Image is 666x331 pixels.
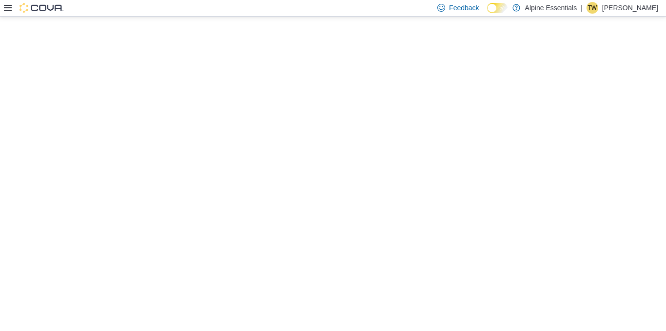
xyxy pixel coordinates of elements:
[525,2,577,14] p: Alpine Essentials
[581,2,583,14] p: |
[588,2,597,14] span: TW
[20,3,63,13] img: Cova
[487,3,508,13] input: Dark Mode
[449,3,479,13] span: Feedback
[587,2,598,14] div: Tyler Wilkinsen
[602,2,658,14] p: [PERSON_NAME]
